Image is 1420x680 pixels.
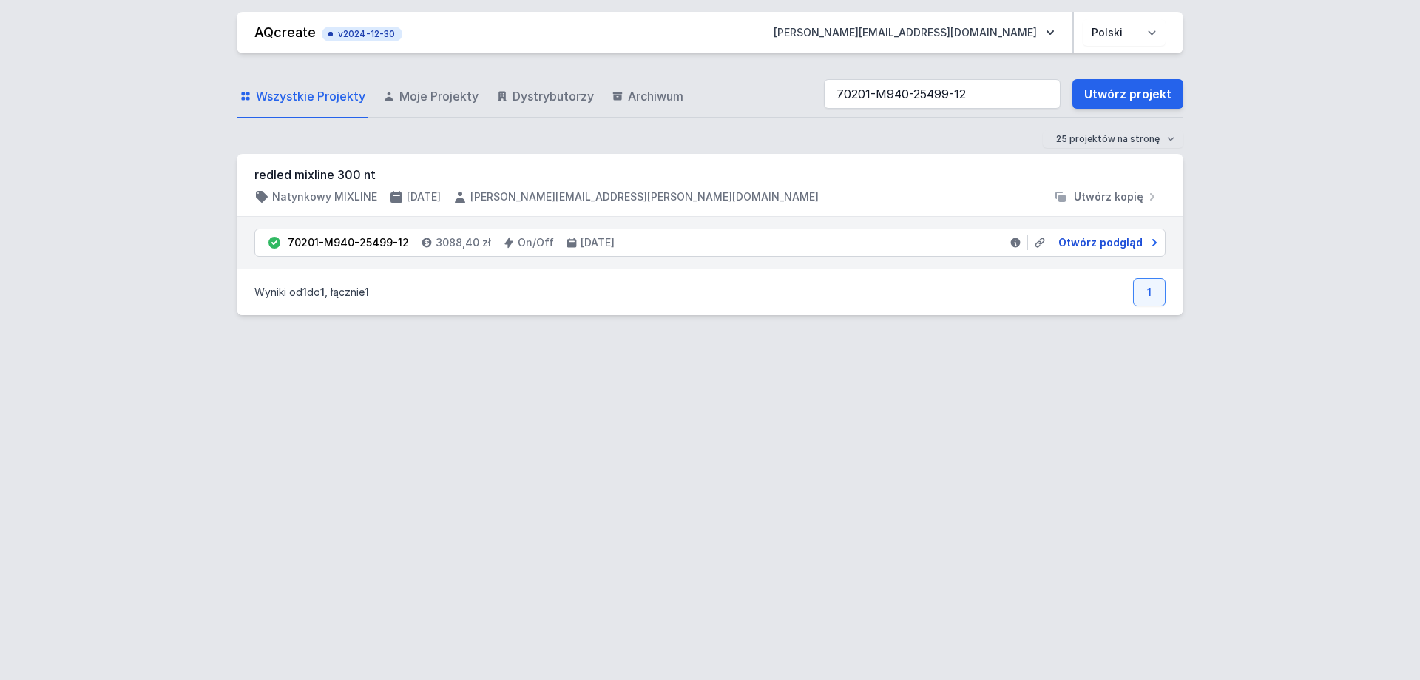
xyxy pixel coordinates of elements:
[1133,278,1166,306] a: 1
[254,166,1166,184] h3: redled mixline 300 nt
[518,235,554,250] h4: On/Off
[762,19,1066,46] button: [PERSON_NAME][EMAIL_ADDRESS][DOMAIN_NAME]
[1047,189,1166,204] button: Utwórz kopię
[365,286,369,298] span: 1
[493,75,597,118] a: Dystrybutorzy
[272,189,377,204] h4: Natynkowy MIXLINE
[1058,235,1143,250] span: Otwórz podgląd
[1083,19,1166,46] select: Wybierz język
[288,235,409,250] div: 70201-M940-25499-12
[609,75,686,118] a: Archiwum
[256,87,365,105] span: Wszystkie Projekty
[380,75,481,118] a: Moje Projekty
[1074,189,1143,204] span: Utwórz kopię
[1072,79,1183,109] a: Utwórz projekt
[1052,235,1159,250] a: Otwórz podgląd
[407,189,441,204] h4: [DATE]
[254,24,316,40] a: AQcreate
[237,75,368,118] a: Wszystkie Projekty
[824,79,1061,109] input: Szukaj wśród projektów i wersji...
[254,285,369,300] p: Wyniki od do , łącznie
[436,235,491,250] h4: 3088,40 zł
[581,235,615,250] h4: [DATE]
[322,24,402,41] button: v2024-12-30
[628,87,683,105] span: Archiwum
[513,87,594,105] span: Dystrybutorzy
[470,189,819,204] h4: [PERSON_NAME][EMAIL_ADDRESS][PERSON_NAME][DOMAIN_NAME]
[320,286,325,298] span: 1
[302,286,307,298] span: 1
[329,28,395,40] span: v2024-12-30
[399,87,479,105] span: Moje Projekty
